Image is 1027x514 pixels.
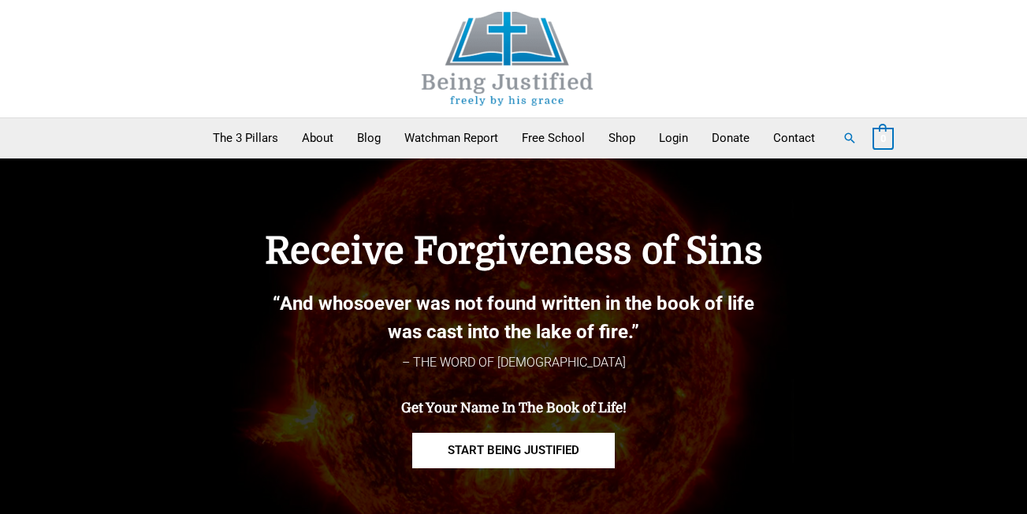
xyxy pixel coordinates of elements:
[345,118,393,158] a: Blog
[393,118,510,158] a: Watchman Report
[389,12,626,106] img: Being Justified
[880,132,886,144] span: 0
[448,445,579,456] span: START BEING JUSTIFIED
[201,118,290,158] a: The 3 Pillars
[201,118,827,158] nav: Primary Site Navigation
[412,433,615,468] a: START BEING JUSTIFIED
[290,118,345,158] a: About
[273,292,754,343] b: “And whosoever was not found written in the book of life was cast into the lake of fire.”
[597,118,647,158] a: Shop
[647,118,700,158] a: Login
[510,118,597,158] a: Free School
[873,131,894,145] a: View Shopping Cart, empty
[843,131,857,145] a: Search button
[183,229,845,274] h4: Receive Forgiveness of Sins
[402,355,626,370] span: – THE WORD OF [DEMOGRAPHIC_DATA]
[700,118,761,158] a: Donate
[183,400,845,416] h4: Get Your Name In The Book of Life!
[761,118,827,158] a: Contact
